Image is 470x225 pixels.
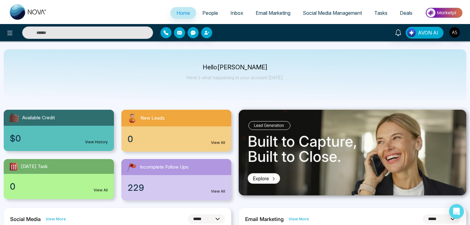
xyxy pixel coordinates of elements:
[176,10,190,16] span: Home
[202,10,218,16] span: People
[289,216,309,222] a: View More
[94,187,108,193] a: View All
[418,29,438,36] span: AVON AI
[406,27,444,39] button: AVON AI
[422,6,466,20] img: Market-place.gif
[10,216,41,222] h2: Social Media
[230,10,243,16] span: Inbox
[10,180,15,193] span: 0
[128,181,144,194] span: 229
[118,110,235,152] a: New Leads0View All
[128,133,133,145] span: 0
[21,163,48,170] span: [DATE] Task
[140,115,165,122] span: New Leads
[187,75,284,80] p: Here's what happening in your account [DATE].
[140,164,188,171] span: Incomplete Follow Ups
[10,4,47,20] img: Nova CRM Logo
[9,112,20,123] img: availableCredit.svg
[368,7,394,19] a: Tasks
[211,189,225,194] a: View All
[187,65,284,70] p: Hello [PERSON_NAME]
[118,159,235,200] a: Incomplete Follow Ups229View All
[407,28,416,37] img: Lead Flow
[394,7,419,19] a: Deals
[211,140,225,145] a: View All
[249,7,297,19] a: Email Marketing
[126,162,137,173] img: followUps.svg
[303,10,362,16] span: Social Media Management
[9,162,18,171] img: todayTask.svg
[245,216,284,222] h2: Email Marketing
[85,139,108,145] a: View History
[256,10,290,16] span: Email Marketing
[22,114,55,121] span: Available Credit
[196,7,224,19] a: People
[239,110,466,195] img: .
[170,7,196,19] a: Home
[224,7,249,19] a: Inbox
[126,112,138,124] img: newLeads.svg
[449,204,464,219] div: Open Intercom Messenger
[297,7,368,19] a: Social Media Management
[46,216,66,222] a: View More
[449,27,460,38] img: User Avatar
[374,10,387,16] span: Tasks
[10,132,21,145] span: $0
[400,10,412,16] span: Deals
